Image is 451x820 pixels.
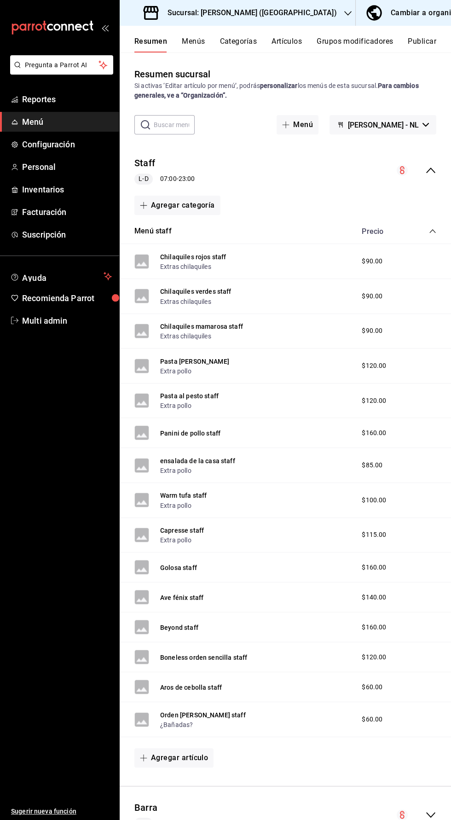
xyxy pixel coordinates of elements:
div: navigation tabs [134,37,451,52]
span: $160.00 [362,622,386,632]
span: $90.00 [362,326,382,336]
button: Panini de pollo staff [160,429,220,438]
button: Chilaquiles rojos staff [160,252,226,262]
span: $60.00 [362,715,382,724]
h3: Sucursal: [PERSON_NAME] ([GEOGRAPHIC_DATA]) [160,7,337,18]
span: L-D [135,174,152,184]
button: Grupos modificadores [317,37,393,52]
span: Ayuda [22,271,100,282]
button: Warm tufa staff [160,491,207,500]
span: Inventarios [22,183,112,196]
span: Multi admin [22,314,112,327]
button: Menú staff [134,226,172,237]
span: $115.00 [362,530,386,540]
button: Capresse staff [160,526,204,535]
span: $120.00 [362,652,386,662]
button: ensalada de la casa staff [160,456,235,465]
button: open_drawer_menu [101,24,109,31]
button: ¿Bañadas? [160,720,193,729]
button: Orden [PERSON_NAME] staff [160,710,246,720]
button: Chilaquiles mamarosa staff [160,322,243,331]
button: Chilaquiles verdes staff [160,287,231,296]
button: Resumen [134,37,167,52]
span: Suscripción [22,228,112,241]
button: Extras chilaquiles [160,331,211,341]
div: Resumen sucursal [134,67,210,81]
button: Publicar [408,37,436,52]
span: Pregunta a Parrot AI [25,60,99,70]
span: $160.00 [362,563,386,572]
button: Extras chilaquiles [160,262,211,271]
button: Boneless orden sencilla staff [160,653,247,662]
span: $90.00 [362,256,382,266]
button: Extra pollo [160,366,191,376]
button: Menú [277,115,318,134]
button: Extras chilaquiles [160,297,211,306]
button: Agregar artículo [134,748,214,768]
button: Agregar categoría [134,196,220,215]
span: Recomienda Parrot [22,292,112,304]
div: collapse-menu-row [120,149,451,192]
button: Extra pollo [160,535,191,545]
span: $140.00 [362,593,386,602]
span: Personal [22,161,112,173]
span: $120.00 [362,396,386,406]
a: Pregunta a Parrot AI [6,67,113,76]
div: Precio [353,227,411,236]
button: Pasta [PERSON_NAME] [160,357,229,366]
button: Pregunta a Parrot AI [10,55,113,75]
button: Ave fénix staff [160,593,203,602]
button: Staff [134,157,155,170]
span: Configuración [22,138,112,151]
button: Golosa staff [160,563,197,572]
span: Reportes [22,93,112,105]
div: Si activas ‘Editar artículo por menú’, podrás los menús de esta sucursal. [134,81,436,100]
div: 07:00 - 23:00 [134,174,195,185]
button: Aros de cebolla staff [160,683,222,692]
span: $60.00 [362,682,382,692]
button: collapse-category-row [429,227,436,235]
span: $100.00 [362,495,386,505]
button: Extra pollo [160,401,191,410]
strong: personalizar [260,82,298,89]
button: Menús [182,37,205,52]
button: Extra pollo [160,501,191,510]
span: $85.00 [362,460,382,470]
span: $160.00 [362,428,386,438]
span: Facturación [22,206,112,218]
span: $90.00 [362,291,382,301]
input: Buscar menú [154,116,195,134]
button: [PERSON_NAME] - NL [330,115,436,134]
span: Sugerir nueva función [11,807,112,816]
button: Categorías [220,37,257,52]
button: Extra pollo [160,466,191,475]
button: Barra [134,801,157,814]
span: Menú [22,116,112,128]
span: $120.00 [362,361,386,371]
button: Beyond staff [160,623,198,632]
span: [PERSON_NAME] - NL [348,121,419,129]
button: Pasta al pesto staff [160,391,219,401]
button: Artículos [272,37,302,52]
